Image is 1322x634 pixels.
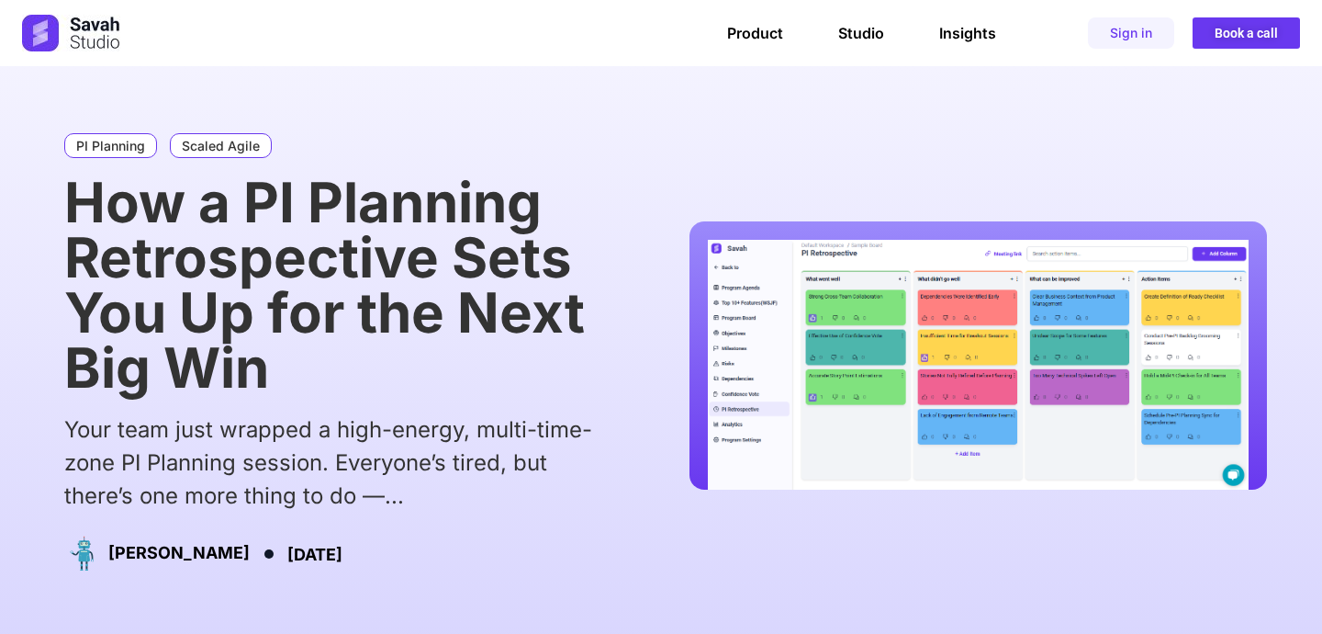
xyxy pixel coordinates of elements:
[1110,27,1152,40] span: Sign in
[838,24,884,42] a: Studio
[727,24,783,42] a: Product
[64,535,101,572] img: Picture of Emerson Cole
[1215,27,1278,40] span: Book a call
[64,133,157,158] a: PI Planning
[1193,17,1300,49] a: Book a call
[170,133,272,158] a: Scaled Agile
[287,545,342,564] time: [DATE]
[64,175,622,395] h1: How a PI Planning Retrospective Sets You Up for the Next Big Win
[108,543,250,563] h3: [PERSON_NAME]
[1088,17,1174,49] a: Sign in
[64,413,622,513] div: Your team just wrapped a high-energy, multi-time-zone PI Planning session. Everyone’s tired, but ...
[939,24,996,42] a: Insights
[727,24,996,42] nav: Menu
